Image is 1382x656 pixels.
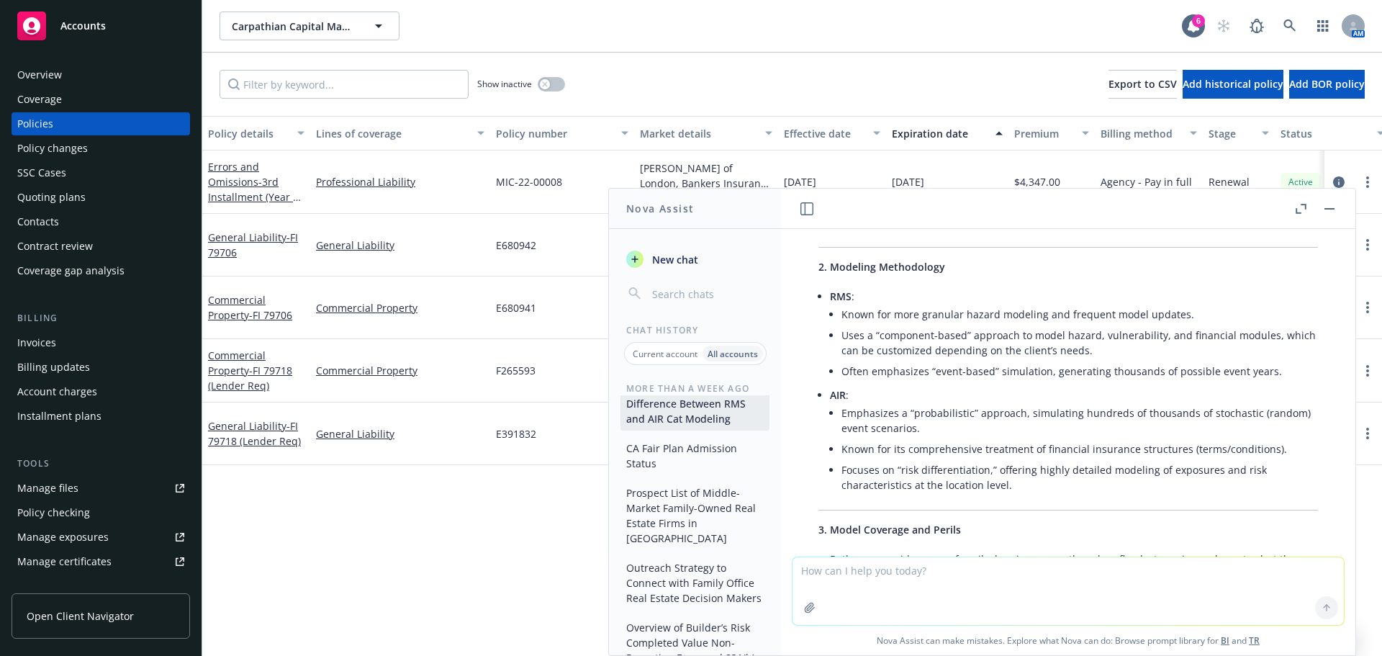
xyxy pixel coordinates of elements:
a: Contacts [12,210,190,233]
button: Lines of coverage [310,116,490,150]
a: Report a Bug [1242,12,1271,40]
div: Policy changes [17,137,88,160]
a: Manage files [12,477,190,500]
div: Policies [17,112,53,135]
button: Difference Between RMS and AIR Cat Modeling [620,392,769,431]
div: Stage [1209,126,1253,141]
a: General Liability [316,426,484,441]
span: 2. Modeling Methodology [818,260,945,274]
a: Search [1275,12,1304,40]
span: Export to CSV [1108,77,1177,91]
a: General Liability [316,238,484,253]
button: Policy number [490,116,634,150]
div: Manage exposures [17,526,109,549]
div: Billing method [1101,126,1181,141]
a: General Liability [208,230,298,259]
a: BI [1221,634,1229,647]
a: Coverage gap analysis [12,259,190,282]
h1: Nova Assist [626,201,694,216]
li: Often emphasizes “event-based” simulation, generating thousands of possible event years. [841,361,1318,382]
a: more [1359,174,1376,191]
span: Add BOR policy [1289,77,1365,91]
span: AIR [830,388,846,402]
a: more [1359,299,1376,316]
a: SSC Cases [12,161,190,184]
a: Installment plans [12,405,190,428]
span: MIC-22-00008 [496,174,562,189]
a: Commercial Property [316,363,484,378]
div: Contract review [17,235,93,258]
span: E391832 [496,426,536,441]
button: Effective date [778,116,886,150]
a: Manage exposures [12,526,190,549]
li: : [830,385,1318,498]
button: Outreach Strategy to Connect with Family Office Real Estate Decision Makers [620,556,769,610]
li: Emphasizes a “probabilistic” approach, simulating hundreds of thousands of stochastic (random) ev... [841,403,1318,439]
div: Contacts [17,210,59,233]
div: Billing [12,311,190,325]
span: E680942 [496,238,536,253]
a: Overview [12,63,190,86]
input: Filter by keyword... [220,70,469,99]
span: E680941 [496,300,536,315]
div: Effective date [784,126,864,141]
button: Carpathian Capital Management [220,12,399,40]
li: Focuses on “risk differentiation,” offering highly detailed modeling of exposures and risk charac... [841,459,1318,495]
div: Invoices [17,331,56,354]
li: Known for more granular hazard modeling and frequent model updates. [841,304,1318,325]
input: Search chats [649,284,764,304]
a: Commercial Property [316,300,484,315]
li: : [830,286,1318,385]
a: Invoices [12,331,190,354]
div: Premium [1014,126,1073,141]
span: - FI 79706 [249,308,292,322]
div: Lines of coverage [316,126,469,141]
span: Carpathian Capital Management [232,19,356,34]
div: Manage files [17,477,78,500]
a: General Liability [208,419,301,448]
button: Premium [1008,116,1095,150]
div: Manage certificates [17,550,112,573]
span: RMS [830,289,852,303]
div: Policy checking [17,501,90,524]
a: Contract review [12,235,190,258]
div: Account charges [17,380,97,403]
div: Overview [17,63,62,86]
div: Chat History [609,324,781,336]
a: circleInformation [1330,174,1347,191]
button: Market details [634,116,778,150]
div: Billing updates [17,356,90,379]
span: [DATE] [784,174,816,189]
a: Manage certificates [12,550,190,573]
span: New chat [649,252,698,267]
span: F265593 [496,363,536,378]
span: $4,347.00 [1014,174,1060,189]
div: Policy number [496,126,613,141]
a: Commercial Property [208,349,292,392]
li: Known for its comprehensive treatment of financial insurance structures (terms/conditions). [841,439,1318,459]
div: Installment plans [17,405,101,428]
span: Add historical policy [1183,77,1283,91]
button: CA Fair Plan Admission Status [620,436,769,475]
span: Renewal [1209,174,1250,189]
span: - FI 79718 (Lender Req) [208,364,292,392]
button: Stage [1203,116,1275,150]
a: Errors and Omissions [208,160,299,219]
li: Both cover a wide range of perils: hurricanes, earthquakes, floods, terrorism, cyber, etc., but t... [830,549,1318,600]
a: Coverage [12,88,190,111]
button: Prospect List of Middle-Market Family-Owned Real Estate Firms in [GEOGRAPHIC_DATA] [620,481,769,550]
span: [DATE] [892,174,924,189]
p: All accounts [708,348,758,360]
a: Accounts [12,6,190,46]
a: TR [1249,634,1260,647]
div: Coverage gap analysis [17,259,125,282]
a: Commercial Property [208,293,292,322]
span: Accounts [60,20,106,32]
span: Active [1286,176,1315,189]
span: - 3rd Installment (Year 3 of 3) [208,175,301,219]
div: Quoting plans [17,186,86,209]
div: More than a week ago [609,382,781,395]
a: Manage claims [12,575,190,598]
div: [PERSON_NAME] of London, Bankers Insurance Service [640,161,772,191]
a: Start snowing [1209,12,1238,40]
